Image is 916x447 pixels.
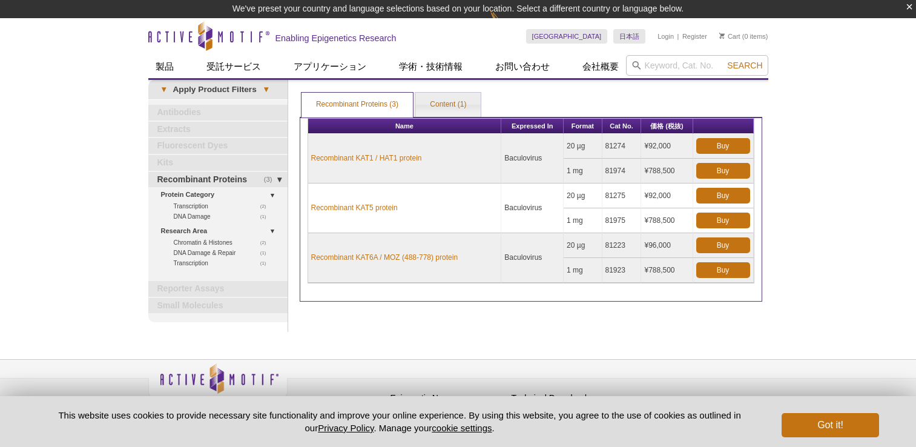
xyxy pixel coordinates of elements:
a: Recombinant Proteins (3) [301,93,413,117]
td: 81974 [602,159,642,184]
a: (1)DNA Damage [174,211,273,222]
a: アプリケーション [286,55,374,78]
a: Content (1) [415,93,481,117]
img: Change Here [490,9,522,38]
a: Buy [696,188,750,204]
td: ¥788,500 [641,208,693,233]
td: 1 mg [564,208,602,233]
th: Name [308,119,502,134]
td: 81923 [602,258,642,283]
span: ▾ [257,84,275,95]
a: Research Area [161,225,280,237]
a: ▾Apply Product Filters▾ [148,80,288,99]
a: Recombinant KAT6A / MOZ (488-778) protein [311,252,458,263]
img: Your Cart [719,33,725,39]
td: 81223 [602,233,642,258]
span: (1) [260,211,273,222]
h4: Epigenetic News [390,393,506,403]
td: 81274 [602,134,642,159]
a: (2)Transcription [174,201,273,211]
a: お問い合わせ [488,55,557,78]
a: Buy [696,237,750,253]
span: (1) [260,248,273,258]
td: ¥788,500 [641,159,693,184]
a: (1)DNA Damage & Repair [174,248,273,258]
button: Search [723,60,766,71]
li: | [677,29,679,44]
a: 会社概要 [575,55,626,78]
a: Fluorescent Dyes [148,138,288,154]
td: 20 µg [564,184,602,208]
td: 20 µg [564,233,602,258]
a: Recombinant KAT5 protein [311,202,398,213]
a: Small Molecules [148,298,288,314]
h2: Enabling Epigenetics Research [275,33,397,44]
td: ¥96,000 [641,233,693,258]
p: This website uses cookies to provide necessary site functionality and improve your online experie... [38,409,762,434]
li: (0 items) [719,29,768,44]
a: (2)Chromatin & Histones [174,237,273,248]
a: Privacy Policy [318,423,374,433]
a: Register [682,32,707,41]
td: 81275 [602,184,642,208]
td: Baculovirus [501,134,564,184]
a: Buy [696,163,750,179]
span: (3) [264,172,279,188]
span: (1) [260,258,273,268]
a: Kits [148,155,288,171]
a: Cart [719,32,740,41]
a: Protein Category [161,188,280,201]
td: Baculovirus [501,233,564,283]
th: Cat No. [602,119,642,134]
td: 1 mg [564,258,602,283]
span: (2) [260,237,273,248]
a: (3)Recombinant Proteins [148,172,288,188]
button: Got it! [782,413,878,437]
td: Baculovirus [501,184,564,233]
a: Buy [696,213,750,228]
button: cookie settings [432,423,492,433]
a: Reporter Assays [148,281,288,297]
a: Extracts [148,122,288,137]
input: Keyword, Cat. No. [626,55,768,76]
td: 1 mg [564,159,602,184]
a: (1)Transcription [174,258,273,268]
a: Recombinant KAT1 / HAT1 protein [311,153,422,164]
table: Click to Verify - This site chose Symantec SSL for secure e-commerce and confidential communicati... [633,381,723,408]
span: (2) [260,201,273,211]
a: Privacy Policy [294,391,341,409]
th: Format [564,119,602,134]
td: ¥92,000 [641,134,693,159]
a: Login [657,32,674,41]
span: ▾ [154,84,173,95]
a: [GEOGRAPHIC_DATA] [526,29,608,44]
img: Active Motif, [148,360,288,409]
td: ¥788,500 [641,258,693,283]
a: Buy [696,262,750,278]
a: 受託サービス [199,55,268,78]
a: Antibodies [148,105,288,121]
h4: Technical Downloads [512,393,627,403]
td: 20 µg [564,134,602,159]
a: Buy [696,138,750,154]
a: 日本語 [613,29,645,44]
th: Expressed In [501,119,564,134]
span: Search [727,61,762,70]
td: 81975 [602,208,642,233]
a: 製品 [148,55,181,78]
td: ¥92,000 [641,184,693,208]
a: 学術・技術情報 [392,55,470,78]
th: 価格 (税抜) [641,119,693,134]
